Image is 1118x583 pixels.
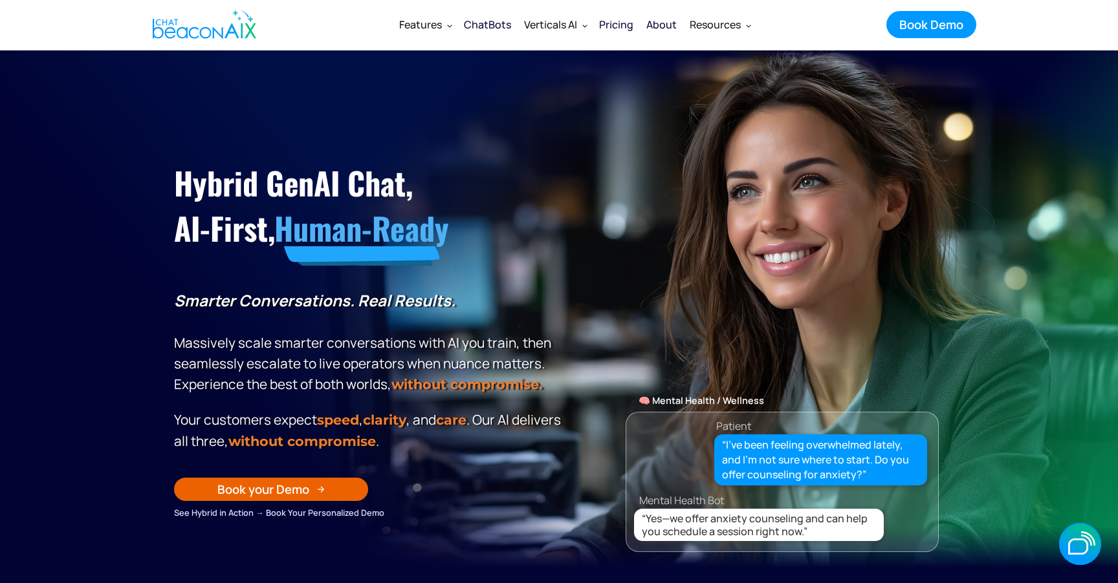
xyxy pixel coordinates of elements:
[746,23,751,28] img: Dropdown
[457,8,518,41] a: ChatBots
[363,412,406,428] span: clarity
[626,392,938,410] div: 🧠 Mental Health / Wellness
[274,205,448,251] span: Human-Ready
[593,8,640,41] a: Pricing
[174,478,368,501] a: Book your Demo
[716,417,751,435] div: Patient
[174,409,565,452] p: Your customers expect , , and . Our Al delivers all three, .
[582,23,587,28] img: Dropdown
[317,485,325,493] img: Arrow
[464,16,511,34] div: ChatBots
[599,16,633,34] div: Pricing
[690,16,741,34] div: Resources
[317,412,359,428] strong: speed
[886,11,976,38] a: Book Demo
[639,491,951,509] div: Mental Health Bot
[228,433,376,449] span: without compromise
[142,2,263,47] a: home
[217,481,309,498] div: Book your Demo
[436,412,466,428] span: care
[447,23,452,28] img: Dropdown
[640,8,683,41] a: About
[399,16,442,34] div: Features
[518,9,593,40] div: Verticals AI
[899,16,963,33] div: Book Demo
[683,9,756,40] div: Resources
[174,160,565,251] h1: Hybrid GenAI Chat, AI-First,
[174,290,565,395] p: Massively scale smarter conversations with AI you train, then seamlessly escalate to live operato...
[524,16,577,34] div: Verticals AI
[393,9,457,40] div: Features
[642,512,881,538] div: “Yes—we offer anxiety counseling and can help you schedule a session right now.”
[174,290,455,311] strong: Smarter Conversations. Real Results.
[722,438,920,483] div: “I’ve been feeling overwhelmed lately, and I’m not sure where to start. Do you offer counseling f...
[174,505,565,520] div: See Hybrid in Action → Book Your Personalized Demo
[391,376,542,392] strong: without compromise.
[646,16,677,34] div: About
